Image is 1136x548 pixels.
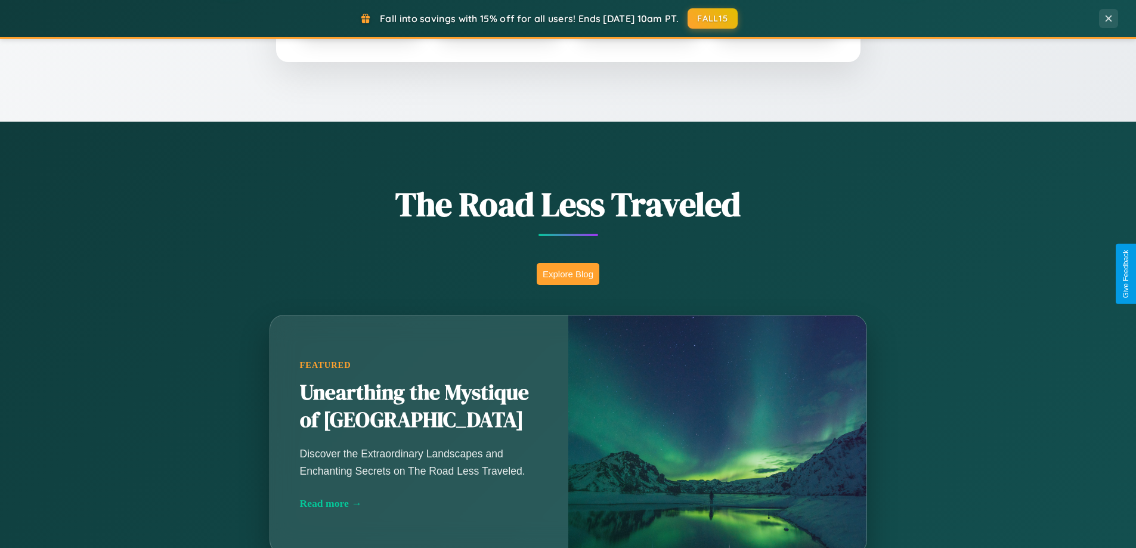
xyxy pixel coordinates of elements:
h2: Unearthing the Mystique of [GEOGRAPHIC_DATA] [300,379,538,434]
p: Discover the Extraordinary Landscapes and Enchanting Secrets on The Road Less Traveled. [300,445,538,479]
button: Explore Blog [537,263,599,285]
h1: The Road Less Traveled [211,181,926,227]
div: Give Feedback [1122,250,1130,298]
div: Read more → [300,497,538,510]
button: FALL15 [688,8,738,29]
div: Featured [300,360,538,370]
span: Fall into savings with 15% off for all users! Ends [DATE] 10am PT. [380,13,679,24]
